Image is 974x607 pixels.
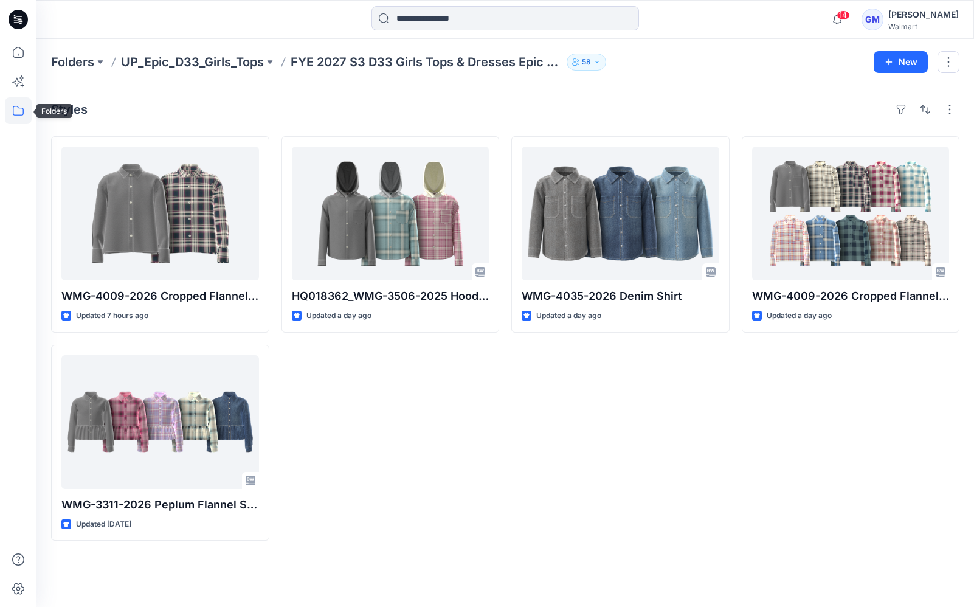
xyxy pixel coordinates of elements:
p: WMG-4009-2026 Cropped Flannel Shirt [752,288,950,305]
p: WMG-3311-2026 Peplum Flannel Shirt [61,496,259,513]
p: Updated 7 hours ago [76,310,148,322]
p: WMG-4009-2026 Cropped Flannel Shirt_Opt.2 [61,288,259,305]
p: Updated a day ago [536,310,601,322]
a: UP_Epic_D33_Girls_Tops [121,54,264,71]
p: FYE 2027 S3 D33 Girls Tops & Dresses Epic Design [291,54,562,71]
span: 14 [837,10,850,20]
div: [PERSON_NAME] [888,7,959,22]
a: Folders [51,54,94,71]
button: 58 [567,54,606,71]
a: WMG-4009-2026 Cropped Flannel Shirt_Opt.2 [61,147,259,280]
a: WMG-4009-2026 Cropped Flannel Shirt [752,147,950,280]
p: Updated [DATE] [76,518,131,531]
p: HQ018362_WMG-3506-2025 Hooded Flannel Shirt [292,288,489,305]
p: 58 [582,55,591,69]
p: WMG-4035-2026 Denim Shirt [522,288,719,305]
a: HQ018362_WMG-3506-2025 Hooded Flannel Shirt [292,147,489,280]
p: Updated a day ago [767,310,832,322]
h4: Styles [51,102,88,117]
p: Updated a day ago [306,310,371,322]
button: New [874,51,928,73]
a: WMG-3311-2026 Peplum Flannel Shirt [61,355,259,489]
a: WMG-4035-2026 Denim Shirt [522,147,719,280]
div: GM [862,9,883,30]
div: Walmart [888,22,959,31]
